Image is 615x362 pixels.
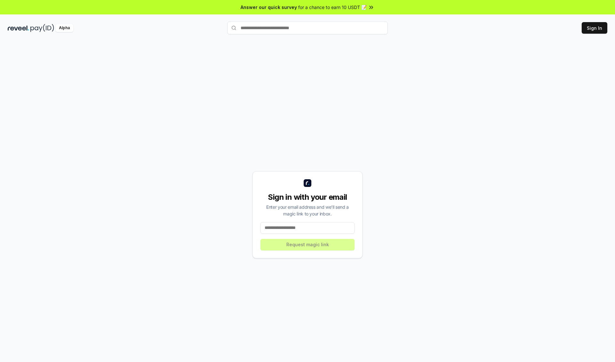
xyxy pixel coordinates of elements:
button: Sign In [582,22,607,34]
img: logo_small [304,179,311,187]
div: Enter your email address and we’ll send a magic link to your inbox. [260,204,355,217]
div: Alpha [55,24,73,32]
span: for a chance to earn 10 USDT 📝 [298,4,367,11]
span: Answer our quick survey [241,4,297,11]
div: Sign in with your email [260,192,355,202]
img: pay_id [30,24,54,32]
img: reveel_dark [8,24,29,32]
